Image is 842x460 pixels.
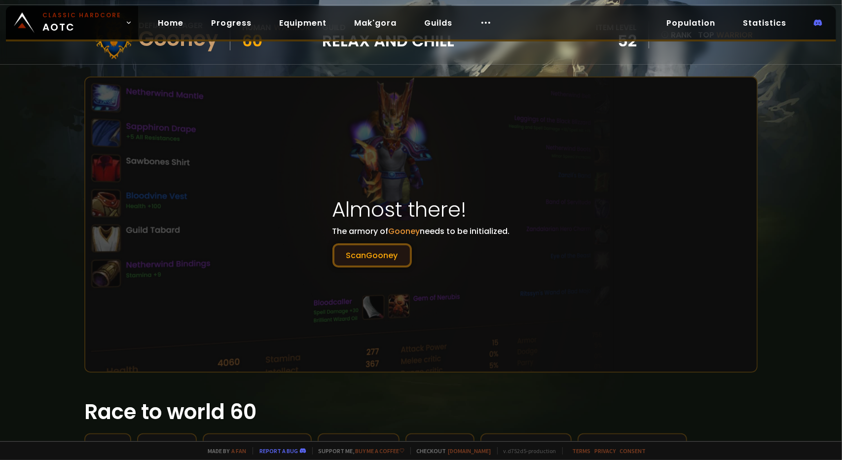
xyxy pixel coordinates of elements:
[410,447,491,455] span: Checkout
[735,13,794,33] a: Statistics
[232,447,247,455] a: a fan
[84,396,758,427] h1: Race to world 60
[203,13,259,33] a: Progress
[6,6,138,39] a: Classic HardcoreAOTC
[448,447,491,455] a: [DOMAIN_NAME]
[346,13,404,33] a: Mak'gora
[202,447,247,455] span: Made by
[497,447,556,455] span: v. d752d5 - production
[620,447,646,455] a: Consent
[322,34,454,48] span: Relax and Chill
[312,447,404,455] span: Support me,
[42,11,121,35] span: AOTC
[271,13,334,33] a: Equipment
[416,13,460,33] a: Guilds
[139,32,218,46] div: Gooney
[322,21,454,48] div: guild
[150,13,191,33] a: Home
[573,447,591,455] a: Terms
[332,225,510,268] p: The armory of needs to be initialized.
[389,226,420,237] span: Gooney
[260,447,298,455] a: Report a bug
[595,447,616,455] a: Privacy
[42,11,121,20] small: Classic Hardcore
[659,13,723,33] a: Population
[332,194,510,225] h1: Almost there!
[356,447,404,455] a: Buy me a coffee
[332,243,412,268] button: ScanGooney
